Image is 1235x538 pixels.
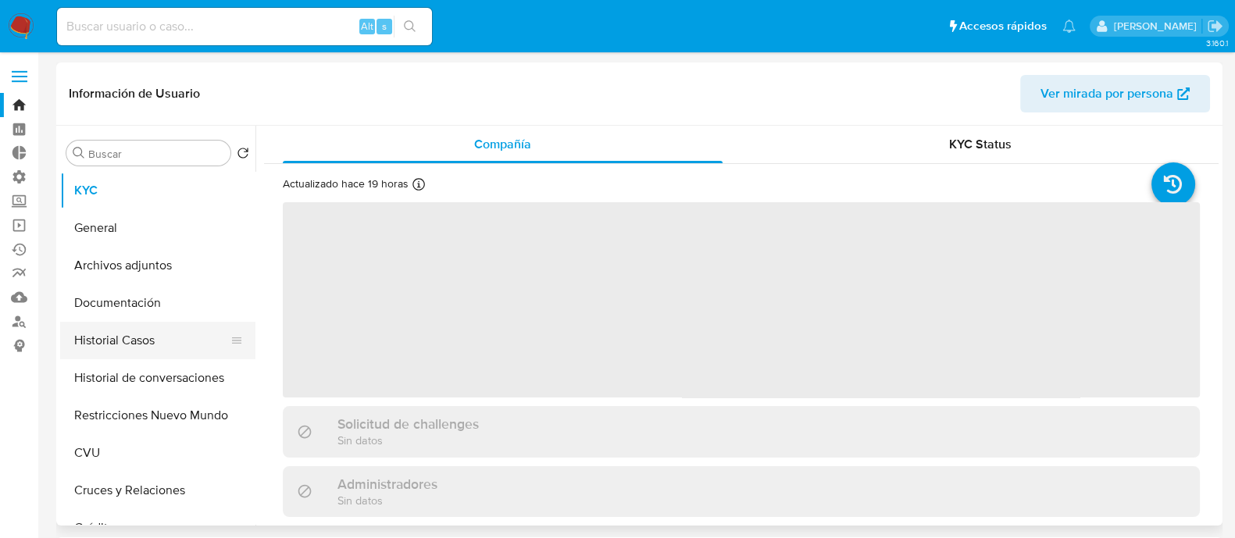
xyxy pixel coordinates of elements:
p: Sin datos [337,493,437,508]
h3: Administradores [337,476,437,493]
span: Accesos rápidos [959,18,1047,34]
button: Cruces y Relaciones [60,472,255,509]
button: Ver mirada por persona [1020,75,1210,112]
span: Ver mirada por persona [1040,75,1173,112]
p: emmanuel.vitiello@mercadolibre.com [1113,19,1201,34]
button: KYC [60,172,255,209]
p: Sin datos [337,433,479,447]
input: Buscar [88,147,224,161]
span: Alt [361,19,373,34]
button: CVU [60,434,255,472]
span: KYC Status [949,135,1012,153]
button: Historial Casos [60,322,243,359]
h1: Información de Usuario [69,86,200,102]
button: search-icon [394,16,426,37]
h3: Solicitud de challenges [337,415,479,433]
a: Salir [1207,18,1223,34]
p: Actualizado hace 19 horas [283,176,409,191]
button: Historial de conversaciones [60,359,255,397]
span: ‌ [283,202,1200,397]
div: Solicitud de challengesSin datos [283,406,1200,457]
button: General [60,209,255,247]
button: Buscar [73,147,85,159]
button: Volver al orden por defecto [237,147,249,164]
button: Archivos adjuntos [60,247,255,284]
span: Compañía [474,135,531,153]
input: Buscar usuario o caso... [57,16,432,37]
button: Restricciones Nuevo Mundo [60,397,255,434]
span: s [382,19,387,34]
button: Documentación [60,284,255,322]
div: AdministradoresSin datos [283,466,1200,517]
a: Notificaciones [1062,20,1076,33]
